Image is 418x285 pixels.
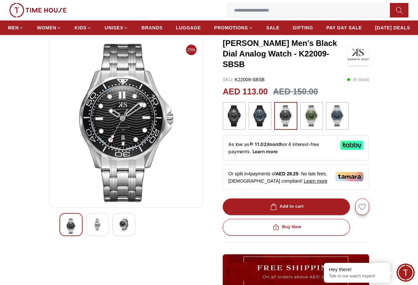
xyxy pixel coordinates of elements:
[9,3,67,18] img: ...
[329,105,346,126] img: ...
[223,86,268,98] h2: AED 113.00
[8,24,19,31] span: MEN
[176,24,201,31] span: LUGGAGE
[92,219,103,231] img: Kenneth Scott Men's Black Dial Analog Watch - K22009-BSBB
[293,22,313,34] a: GIFTING
[273,86,318,98] h3: AED 150.00
[375,24,410,31] span: [DATE] DEALS
[303,105,320,126] img: ...
[266,22,280,34] a: SALE
[75,24,87,31] span: KIDS
[223,219,350,235] button: Buy Now
[223,77,234,82] span: SKU :
[293,24,313,31] span: GIFTING
[176,22,201,34] a: LUGGAGE
[105,24,123,31] span: UNISEX
[271,223,301,231] div: Buy Now
[397,264,415,282] div: Chat Widget
[348,42,369,65] img: Kenneth Scott Men's Black Dial Analog Watch - K22009-SBSB
[37,22,61,34] a: WOMEN
[266,24,280,31] span: SALE
[326,24,362,31] span: PAY DAY SALE
[65,219,77,234] img: Kenneth Scott Men's Black Dial Analog Watch - K22009-BSBB
[269,203,304,210] div: Add to cart
[226,105,243,126] img: ...
[335,172,363,181] img: Tamara
[223,38,348,70] h3: [PERSON_NAME] Men's Black Dial Analog Watch - K22009-SBSB
[37,24,57,31] span: WOMEN
[141,22,163,34] a: BRANDS
[304,178,327,184] span: Learn more
[223,198,350,215] button: Add to cart
[55,44,198,202] img: Kenneth Scott Men's Black Dial Analog Watch - K22009-BSBB
[276,171,298,176] span: AED 28.25
[326,22,362,34] a: PAY DAY SALE
[347,76,369,83] p: ( In stock )
[141,24,163,31] span: BRANDS
[105,22,128,34] a: UNISEX
[278,105,294,126] img: ...
[118,219,130,231] img: Kenneth Scott Men's Black Dial Analog Watch - K22009-BSBB
[329,266,385,273] div: Hey there!
[223,76,265,83] p: K22009-SBSB
[214,24,248,31] span: PROMOTIONS
[375,22,410,34] a: [DATE] DEALS
[223,164,369,190] div: Or split in 4 payments of - No late fees, [DEMOGRAPHIC_DATA] compliant!
[252,105,268,126] img: ...
[214,22,253,34] a: PROMOTIONS
[186,45,197,55] span: 25%
[8,22,24,34] a: MEN
[329,273,385,279] p: Talk to our watch expert!
[75,22,92,34] a: KIDS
